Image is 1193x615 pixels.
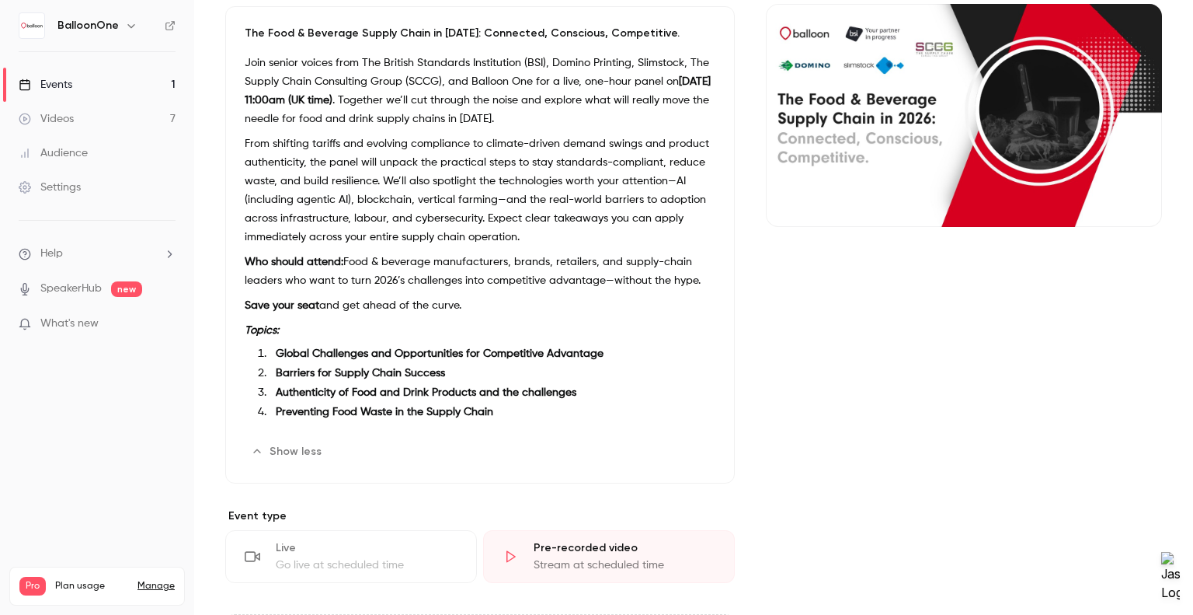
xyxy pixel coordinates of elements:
[276,387,576,398] strong: Authenticity of Food and Drink Products and the challenges
[534,557,715,573] div: Stream at scheduled time
[276,540,457,556] div: Live
[137,580,175,592] a: Manage
[55,580,128,592] span: Plan usage
[245,26,715,41] p: The Food & Beverage Supply Chain in [DATE]: Connected, Conscious, Competitive.
[245,54,715,128] p: Join senior voices from The British Standards Institution (BSI), Domino Printing, Slimstock, The ...
[276,407,493,418] strong: Preventing Food Waste in the Supply Chain
[245,300,319,311] strong: Save your seat
[157,317,176,331] iframe: Noticeable Trigger
[19,111,74,127] div: Videos
[245,439,331,464] button: Show less
[40,281,102,297] a: SpeakerHub
[245,135,715,246] p: From shifting tariffs and evolving compliance to climate-driven demand swings and product authent...
[19,145,88,161] div: Audience
[40,246,63,262] span: Help
[276,368,445,379] strong: Barriers for Supply Chain Success
[276,557,457,573] div: Go live at scheduled time
[276,348,603,359] strong: Global Challenges and Opportunities for Competitive Advantage
[245,296,715,315] p: and get ahead of the curve.
[19,13,44,38] img: BalloonOne
[19,246,176,262] li: help-dropdown-opener
[245,253,715,290] p: Food & beverage manufacturers, brands, retailers, and supply-chain leaders who want to turn 2026’...
[111,281,142,297] span: new
[245,257,343,267] strong: Who should attend:
[19,180,81,195] div: Settings
[57,18,119,33] h6: BalloonOne
[225,508,735,524] p: Event type
[19,77,72,93] div: Events
[534,540,715,556] div: Pre-recorded video
[225,530,477,583] div: LiveGo live at scheduled time
[245,325,279,336] strong: Topics:
[40,316,99,332] span: What's new
[19,577,46,596] span: Pro
[483,530,735,583] div: Pre-recorded videoStream at scheduled time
